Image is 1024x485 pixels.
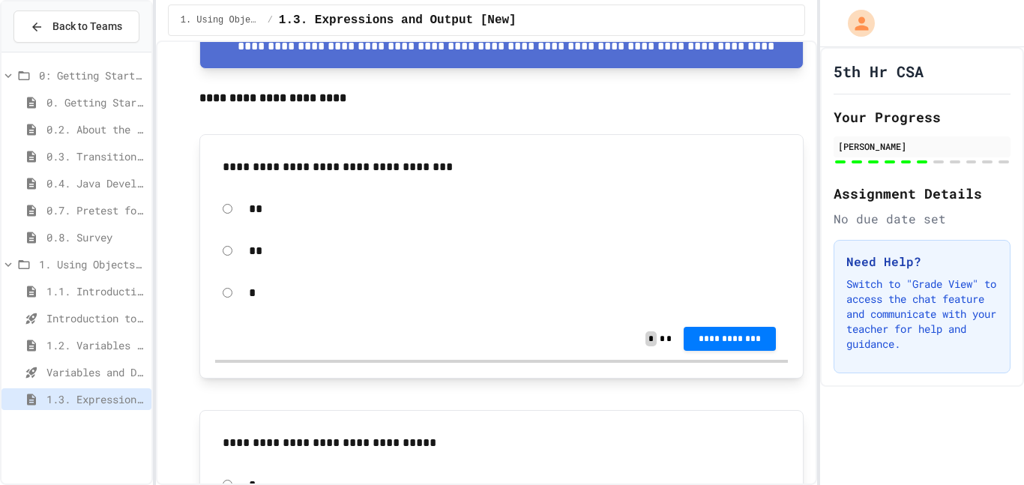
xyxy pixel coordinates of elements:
h1: 5th Hr CSA [834,61,924,82]
button: Back to Teams [13,10,139,43]
span: 1. Using Objects and Methods [39,256,145,272]
span: 1.2. Variables and Data Types [46,337,145,353]
span: Back to Teams [52,19,122,34]
span: 1.1. Introduction to Algorithms, Programming, and Compilers [46,283,145,299]
span: 0.2. About the AP CSA Exam [46,121,145,137]
span: 0.7. Pretest for the AP CSA Exam [46,202,145,218]
span: 1.3. Expressions and Output [New] [279,11,516,29]
span: 1.3. Expressions and Output [New] [46,391,145,407]
span: Variables and Data Types - Quiz [46,364,145,380]
span: 0. Getting Started [46,94,145,110]
div: No due date set [834,210,1011,228]
span: 1. Using Objects and Methods [181,14,262,26]
div: [PERSON_NAME] [838,139,1006,153]
span: / [268,14,273,26]
span: 0.8. Survey [46,229,145,245]
h2: Your Progress [834,106,1011,127]
h3: Need Help? [846,253,998,271]
p: Switch to "Grade View" to access the chat feature and communicate with your teacher for help and ... [846,277,998,352]
span: 0.3. Transitioning from AP CSP to AP CSA [46,148,145,164]
div: My Account [832,6,879,40]
span: 0: Getting Started [39,67,145,83]
span: 0.4. Java Development Environments [46,175,145,191]
span: Introduction to Algorithms, Programming, and Compilers [46,310,145,326]
h2: Assignment Details [834,183,1011,204]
